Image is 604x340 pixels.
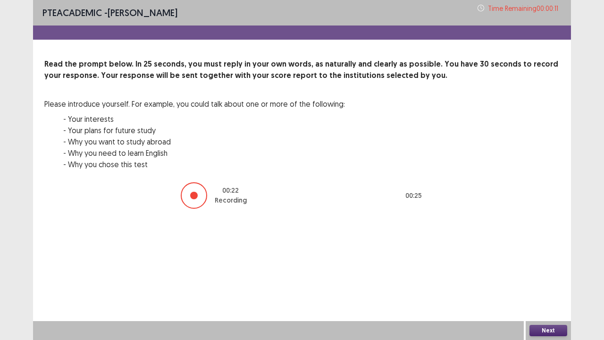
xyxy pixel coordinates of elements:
p: - Why you need to learn English [63,147,345,159]
p: - Why you chose this test [63,159,345,170]
p: - [PERSON_NAME] [42,6,177,20]
p: - Your plans for future study [63,125,345,136]
p: - Your interests [63,113,345,125]
p: Time Remaining 00 : 00 : 11 [488,3,562,13]
p: 00 : 22 [222,186,239,195]
p: - Why you want to study abroad [63,136,345,147]
p: Read the prompt below. In 25 seconds, you must reply in your own words, as naturally and clearly ... [44,59,560,81]
p: 00 : 25 [405,191,422,201]
p: Please introduce yourself. For example, you could talk about one or more of the following: [44,98,345,110]
span: PTE academic [42,7,102,18]
p: Recording [215,195,247,205]
button: Next [529,325,567,336]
